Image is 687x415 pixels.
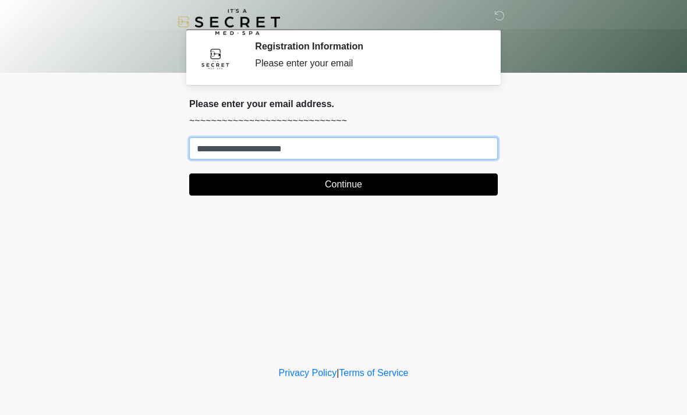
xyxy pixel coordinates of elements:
h2: Registration Information [255,41,480,52]
a: Privacy Policy [279,368,337,378]
img: It's A Secret Med Spa Logo [178,9,280,35]
img: Agent Avatar [198,41,233,76]
h2: Please enter your email address. [189,98,498,109]
a: Terms of Service [339,368,408,378]
div: Please enter your email [255,56,480,70]
a: | [337,368,339,378]
button: Continue [189,173,498,196]
p: ~~~~~~~~~~~~~~~~~~~~~~~~~~~~~ [189,114,498,128]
